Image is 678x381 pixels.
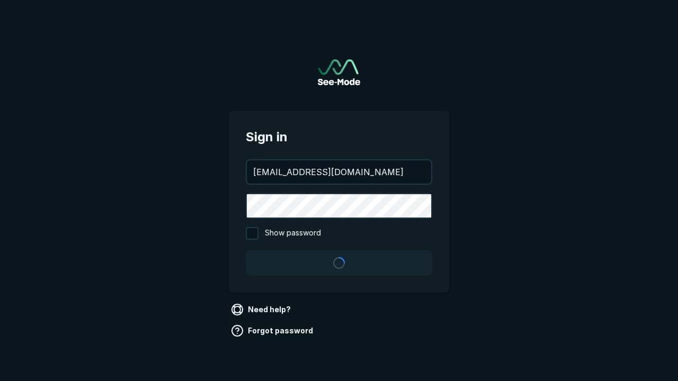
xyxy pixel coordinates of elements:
a: Go to sign in [318,59,360,85]
a: Need help? [229,301,295,318]
img: See-Mode Logo [318,59,360,85]
input: your@email.com [247,160,431,184]
span: Show password [265,227,321,240]
a: Forgot password [229,322,317,339]
span: Sign in [246,128,432,147]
